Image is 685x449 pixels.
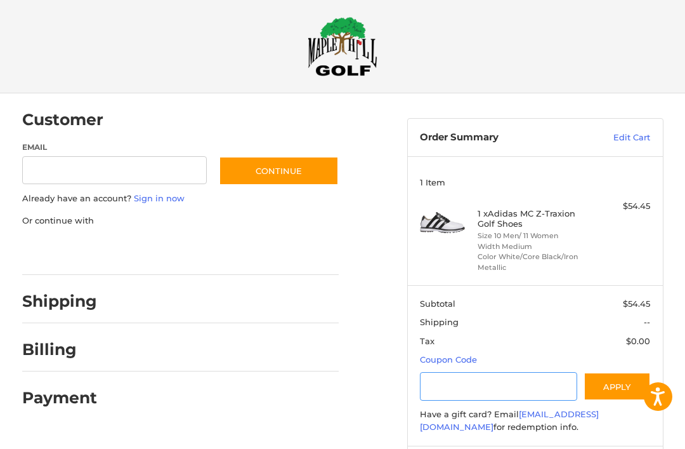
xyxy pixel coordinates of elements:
p: Already have an account? [22,192,339,205]
img: Maple Hill Golf [308,17,377,76]
a: Sign in now [134,193,185,203]
a: Coupon Code [420,354,477,365]
li: Color White/Core Black/Iron Metallic [478,251,590,272]
li: Size 10 Men/ 11 Women [478,231,590,241]
iframe: PayPal-paypal [18,239,113,262]
h2: Payment [22,388,97,408]
div: $54.45 [592,200,650,213]
li: Width Medium [478,241,590,252]
iframe: PayPal-venmo [233,239,328,262]
h2: Shipping [22,292,97,311]
span: $0.00 [626,336,650,346]
div: Have a gift card? Email for redemption info. [420,408,650,433]
p: Or continue with [22,215,339,227]
h4: 1 x Adidas MC Z-Traxion Golf Shoes [478,208,590,229]
input: Gift Certificate or Coupon Code [420,372,577,401]
button: Apply [584,372,651,401]
iframe: Google Customer Reviews [580,415,685,449]
h2: Customer [22,110,103,130]
h3: Order Summary [420,131,577,144]
span: -- [644,317,650,327]
span: Shipping [420,317,459,327]
span: Tax [420,336,434,346]
a: Edit Cart [577,131,650,144]
span: $54.45 [623,298,650,309]
button: Continue [219,156,339,185]
label: Email [22,142,207,153]
span: Subtotal [420,298,455,309]
iframe: PayPal-paylater [126,239,221,262]
h2: Billing [22,340,96,359]
h3: 1 Item [420,177,650,187]
a: [EMAIL_ADDRESS][DOMAIN_NAME] [420,409,599,432]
